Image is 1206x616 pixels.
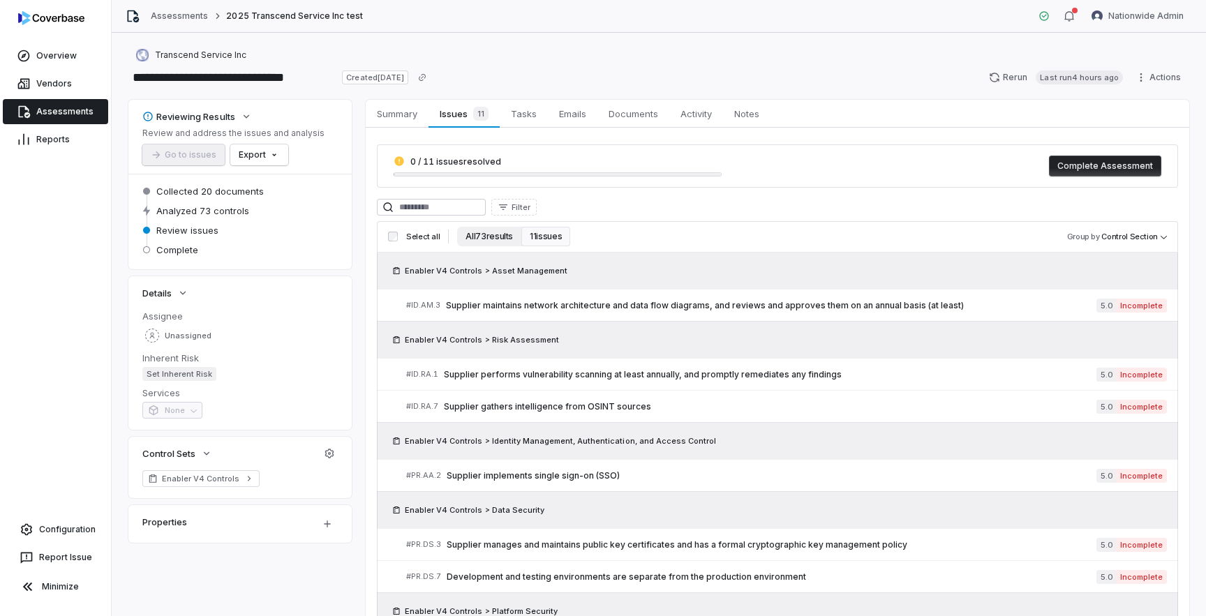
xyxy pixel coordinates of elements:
[1096,570,1116,584] span: 5.0
[406,470,441,481] span: # PR.AA.2
[156,204,249,217] span: Analyzed 73 controls
[405,265,567,276] span: Enabler V4 Controls > Asset Management
[1096,368,1116,382] span: 5.0
[521,227,570,246] button: 11 issues
[405,334,559,345] span: Enabler V4 Controls > Risk Assessment
[142,310,338,322] dt: Assignee
[406,290,1167,321] a: #ID.AM.3Supplier maintains network architecture and data flow diagrams, and reviews and approves ...
[142,386,338,399] dt: Services
[3,99,108,124] a: Assessments
[142,352,338,364] dt: Inherent Risk
[1096,299,1116,313] span: 5.0
[447,571,1096,583] span: Development and testing environments are separate from the production environment
[142,447,195,460] span: Control Sets
[156,243,198,256] span: Complete
[6,517,105,542] a: Configuration
[1116,400,1167,414] span: Incomplete
[6,545,105,570] button: Report Issue
[406,369,438,380] span: # ID.RA.1
[1049,156,1161,176] button: Complete Assessment
[1116,469,1167,483] span: Incomplete
[553,105,592,123] span: Emails
[162,473,240,484] span: Enabler V4 Controls
[1116,570,1167,584] span: Incomplete
[406,571,441,582] span: # PR.DS.7
[406,300,440,310] span: # ID.AM.3
[473,107,489,121] span: 11
[151,10,208,22] a: Assessments
[1036,70,1123,84] span: Last run 4 hours ago
[406,232,440,242] span: Select all
[1096,538,1116,552] span: 5.0
[406,561,1167,592] a: #PR.DS.7Development and testing environments are separate from the production environment5.0Incom...
[1096,400,1116,414] span: 5.0
[6,573,105,601] button: Minimize
[447,539,1096,550] span: Supplier manages and maintains public key certificates and has a formal cryptographic key managem...
[142,128,325,139] p: Review and address the issues and analysis
[406,391,1167,422] a: #ID.RA.7Supplier gathers intelligence from OSINT sources5.0Incomplete
[156,224,218,236] span: Review issues
[138,280,193,306] button: Details
[142,110,235,123] div: Reviewing Results
[165,331,211,341] span: Unassigned
[406,460,1167,491] a: #PR.AA.2Supplier implements single sign-on (SSO)5.0Incomplete
[131,43,251,68] button: https://transcendservice.com/Transcend Service Inc
[505,105,542,123] span: Tasks
[603,105,664,123] span: Documents
[1083,6,1192,27] button: Nationwide Admin avatarNationwide Admin
[405,504,544,516] span: Enabler V4 Controls > Data Security
[434,104,493,123] span: Issues
[444,401,1096,412] span: Supplier gathers intelligence from OSINT sources
[155,50,246,61] span: Transcend Service Inc
[406,539,441,550] span: # PR.DS.3
[3,43,108,68] a: Overview
[512,202,530,213] span: Filter
[138,441,216,466] button: Control Sets
[1067,232,1100,241] span: Group by
[1116,368,1167,382] span: Incomplete
[675,105,717,123] span: Activity
[3,71,108,96] a: Vendors
[405,435,716,446] span: Enabler V4 Controls > Identity Management, Authentication, and Access Control
[18,11,84,25] img: logo-D7KZi-bG.svg
[491,199,537,216] button: Filter
[1116,538,1167,552] span: Incomplete
[138,104,256,129] button: Reviewing Results
[1096,469,1116,483] span: 5.0
[142,287,172,299] span: Details
[406,529,1167,560] a: #PR.DS.3Supplier manages and maintains public key certificates and has a formal cryptographic key...
[142,367,216,381] span: Set Inherent Risk
[388,232,398,241] input: Select all
[447,470,1096,481] span: Supplier implements single sign-on (SSO)
[457,227,521,246] button: All 73 results
[410,65,435,90] button: Copy link
[226,10,362,22] span: 2025 Transcend Service Inc test
[446,300,1096,311] span: Supplier maintains network architecture and data flow diagrams, and reviews and approves them on ...
[342,70,408,84] span: Created [DATE]
[1092,10,1103,22] img: Nationwide Admin avatar
[371,105,423,123] span: Summary
[729,105,765,123] span: Notes
[1116,299,1167,313] span: Incomplete
[3,127,108,152] a: Reports
[410,156,501,167] span: 0 / 11 issues resolved
[444,369,1096,380] span: Supplier performs vulnerability scanning at least annually, and promptly remediates any findings
[981,67,1131,88] button: RerunLast run4 hours ago
[1131,67,1189,88] button: Actions
[406,401,438,412] span: # ID.RA.7
[406,359,1167,390] a: #ID.RA.1Supplier performs vulnerability scanning at least annually, and promptly remediates any f...
[142,470,260,487] a: Enabler V4 Controls
[230,144,288,165] button: Export
[1108,10,1184,22] span: Nationwide Admin
[156,185,264,197] span: Collected 20 documents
